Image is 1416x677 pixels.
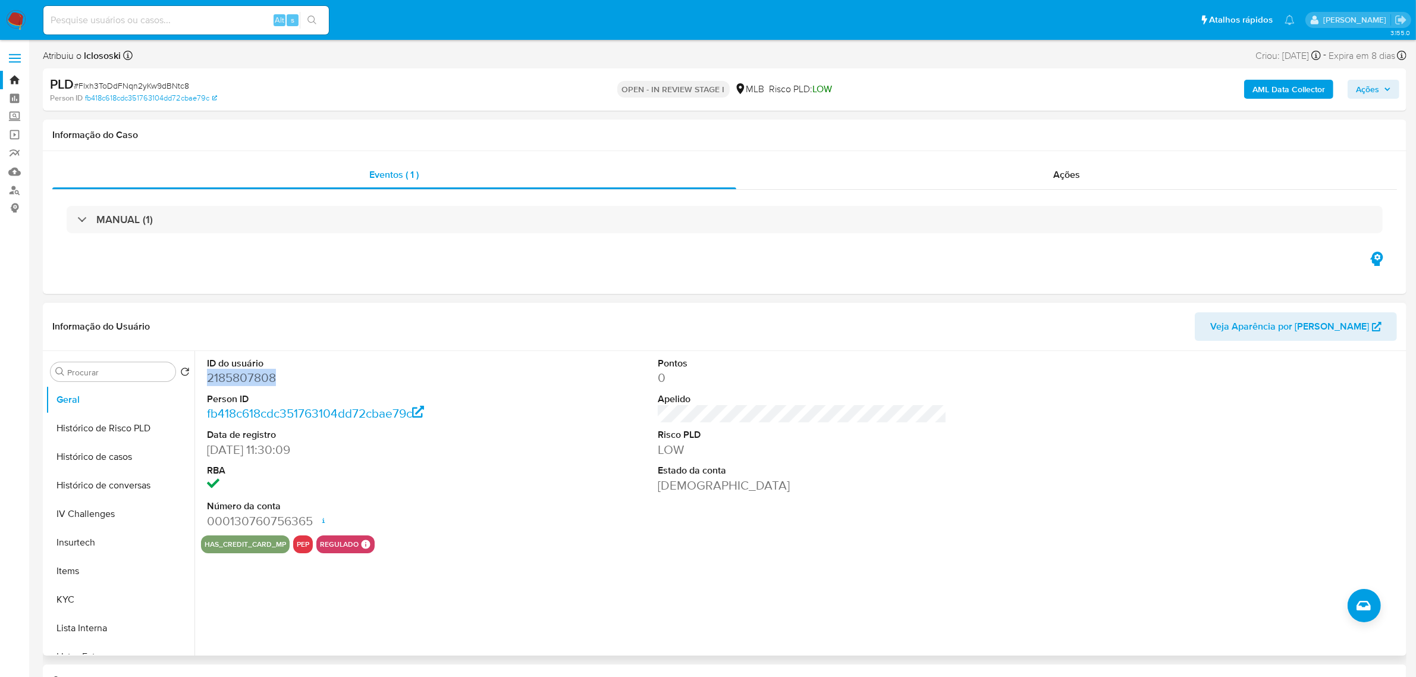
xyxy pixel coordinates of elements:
[46,642,194,671] button: Listas Externas
[205,542,286,547] button: has_credit_card_mp
[55,367,65,377] button: Procurar
[50,74,74,93] b: PLD
[46,500,194,528] button: IV Challenges
[658,441,947,458] dd: LOW
[658,477,947,494] dd: [DEMOGRAPHIC_DATA]
[813,82,833,96] span: LOW
[207,405,425,422] a: fb418c618cdc351763104dd72cbae79c
[74,80,189,92] span: # Flxh3ToDdFNqn2yKw9dBNtc8
[369,168,419,181] span: Eventos ( 1 )
[1329,49,1395,62] span: Expira em 8 dias
[1348,80,1399,99] button: Ações
[46,557,194,585] button: Items
[770,83,833,96] span: Risco PLD:
[46,614,194,642] button: Lista Interna
[67,367,171,378] input: Procurar
[52,129,1397,141] h1: Informação do Caso
[46,443,194,471] button: Histórico de casos
[658,357,947,370] dt: Pontos
[617,81,730,98] p: OPEN - IN REVIEW STAGE I
[1323,48,1326,64] span: -
[207,428,496,441] dt: Data de registro
[207,369,496,386] dd: 2185807808
[46,585,194,614] button: KYC
[320,542,359,547] button: regulado
[67,206,1383,233] div: MANUAL (1)
[43,49,121,62] span: Atribuiu o
[1195,312,1397,341] button: Veja Aparência por [PERSON_NAME]
[291,14,294,26] span: s
[658,393,947,406] dt: Apelido
[734,83,765,96] div: MLB
[1210,312,1369,341] span: Veja Aparência por [PERSON_NAME]
[1053,168,1080,181] span: Ações
[180,367,190,380] button: Retornar ao pedido padrão
[50,93,83,104] b: Person ID
[207,393,496,406] dt: Person ID
[207,500,496,513] dt: Número da conta
[52,321,150,333] h1: Informação do Usuário
[85,93,217,104] a: fb418c618cdc351763104dd72cbae79c
[46,414,194,443] button: Histórico de Risco PLD
[43,12,329,28] input: Pesquise usuários ou casos...
[46,528,194,557] button: Insurtech
[46,385,194,414] button: Geral
[1252,80,1325,99] b: AML Data Collector
[46,471,194,500] button: Histórico de conversas
[207,441,496,458] dd: [DATE] 11:30:09
[207,513,496,529] dd: 000130760756365
[658,464,947,477] dt: Estado da conta
[1244,80,1333,99] button: AML Data Collector
[207,357,496,370] dt: ID do usuário
[297,542,309,547] button: pep
[1323,14,1390,26] p: laisa.felismino@mercadolivre.com
[300,12,324,29] button: search-icon
[1395,14,1407,26] a: Sair
[81,49,121,62] b: lclososki
[1356,80,1379,99] span: Ações
[658,369,947,386] dd: 0
[275,14,284,26] span: Alt
[1255,48,1321,64] div: Criou: [DATE]
[658,428,947,441] dt: Risco PLD
[1209,14,1273,26] span: Atalhos rápidos
[96,213,153,226] h3: MANUAL (1)
[1285,15,1295,25] a: Notificações
[207,464,496,477] dt: RBA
